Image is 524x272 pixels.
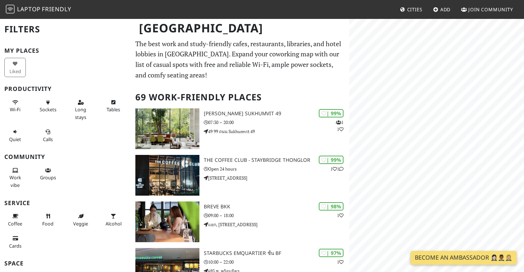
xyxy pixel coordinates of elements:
span: Friendly [42,5,71,13]
a: Breve BKK | 98% 1 Breve BKK 09:00 – 18:00 แยก, [STREET_ADDRESS] [131,201,349,242]
p: 1 [337,212,344,219]
p: [STREET_ADDRESS] [204,175,349,181]
h3: Breve BKK [204,204,349,210]
div: | 98% [319,202,344,211]
button: Calls [37,126,59,145]
span: Power sockets [40,106,56,113]
span: Credit cards [9,243,21,249]
span: Alcohol [106,220,122,227]
p: The best work and study-friendly cafes, restaurants, libraries, and hotel lobbies in [GEOGRAPHIC_... [135,39,345,80]
div: | 99% [319,156,344,164]
span: Coffee [8,220,22,227]
p: 1 [337,259,344,265]
a: Add [430,3,454,16]
span: Food [42,220,53,227]
p: 07:30 – 20:00 [204,119,349,126]
img: LaptopFriendly [6,5,15,13]
img: THE COFFEE CLUB - Staybridge Thonglor [135,155,199,196]
h1: [GEOGRAPHIC_DATA] [133,18,348,38]
h3: THE COFFEE CLUB - Staybridge Thonglor [204,157,349,163]
p: 1 1 [330,165,344,172]
span: Group tables [40,174,56,181]
button: Veggie [70,210,91,229]
h3: Space [4,260,127,267]
h3: Starbucks EmQuartier ชั้น BF [204,250,349,256]
button: Food [37,210,59,229]
h3: [PERSON_NAME] Sukhumvit 49 [204,111,349,117]
a: THE COFFEE CLUB - Staybridge Thonglor | 99% 11 THE COFFEE CLUB - Staybridge Thonglor Open 24 hour... [131,155,349,196]
span: Veggie [73,220,88,227]
h3: Community [4,153,127,160]
button: Coffee [4,210,26,229]
button: Alcohol [103,210,124,229]
p: Open 24 hours [204,165,349,172]
button: Tables [103,96,124,116]
button: Cards [4,232,26,252]
a: Join Community [458,3,516,16]
span: Video/audio calls [43,136,53,143]
span: People working [9,174,21,188]
img: Breve BKK [135,201,199,242]
span: Long stays [75,106,86,120]
p: 10:00 – 22:00 [204,259,349,265]
span: Add [440,6,451,13]
h3: My Places [4,47,127,54]
button: Wi-Fi [4,96,26,116]
span: Join Community [468,6,513,13]
div: | 99% [319,109,344,117]
h3: Service [4,200,127,207]
h2: 69 Work-Friendly Places [135,86,345,108]
a: LaptopFriendly LaptopFriendly [6,3,71,16]
button: Long stays [70,96,91,123]
a: Cities [397,3,425,16]
p: 1 1 [336,119,344,133]
button: Quiet [4,126,26,145]
h3: Productivity [4,85,127,92]
span: Quiet [9,136,21,143]
span: Laptop [17,5,41,13]
span: Stable Wi-Fi [10,106,20,113]
span: Cities [407,6,422,13]
a: Become an Ambassador 🤵🏻‍♀️🤵🏾‍♂️🤵🏼‍♀️ [410,251,517,265]
img: Kay’s Sukhumvit 49 [135,108,199,149]
span: Work-friendly tables [107,106,120,113]
p: แยก, [STREET_ADDRESS] [204,221,349,228]
h2: Filters [4,18,127,40]
div: | 97% [319,249,344,257]
button: Groups [37,164,59,184]
button: Sockets [37,96,59,116]
button: Work vibe [4,164,26,191]
p: 49 99 ถนน Sukhumvit 49 [204,128,349,135]
p: 09:00 – 18:00 [204,212,349,219]
a: Kay’s Sukhumvit 49 | 99% 11 [PERSON_NAME] Sukhumvit 49 07:30 – 20:00 49 99 ถนน Sukhumvit 49 [131,108,349,149]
